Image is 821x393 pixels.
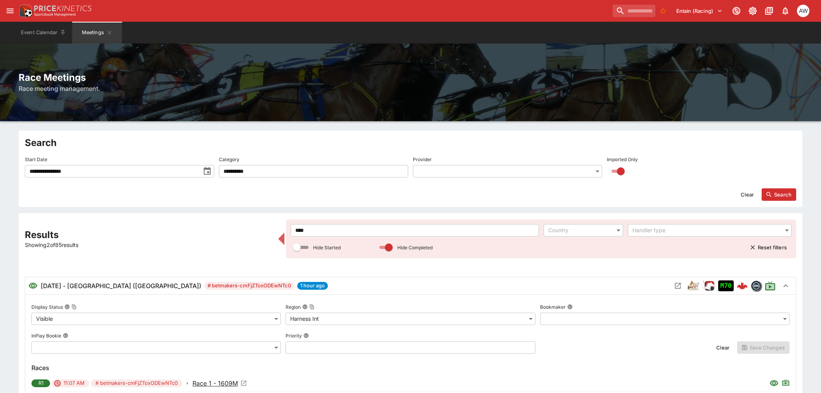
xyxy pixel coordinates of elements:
[71,304,77,310] button: Copy To Clipboard
[286,304,301,310] p: Region
[751,281,761,291] img: betmakers.png
[297,282,328,290] span: 1 hour ago
[672,5,727,17] button: Select Tenant
[91,379,182,387] span: # betmakers-cmFjZToxODEwNTc0
[17,3,33,19] img: PriceKinetics Logo
[204,282,294,290] span: # betmakers-cmFjZToxODEwNTc0
[303,333,309,338] button: Priority
[762,188,796,201] button: Search
[613,5,655,17] input: search
[687,280,700,292] img: harness_racing.png
[762,4,776,18] button: Documentation
[746,4,760,18] button: Toggle light/dark mode
[413,156,432,163] p: Provider
[28,281,38,290] svg: Visible
[41,281,201,290] h6: [DATE] - [GEOGRAPHIC_DATA] ([GEOGRAPHIC_DATA])
[778,4,792,18] button: Notifications
[745,241,792,254] button: Reset filters
[72,22,122,43] button: Meetings
[309,304,315,310] button: Copy To Clipboard
[59,379,89,387] span: 11:07 AM
[34,13,76,16] img: Sportsbook Management
[797,5,809,17] div: Amanda Whitta
[567,304,573,310] button: Bookmaker
[737,280,748,291] img: logo-cerberus--red.svg
[19,71,802,83] h2: Race Meetings
[782,379,790,386] svg: Live
[687,280,700,292] div: harness_racing
[3,4,17,18] button: open drawer
[25,156,47,163] p: Start Date
[200,164,214,178] button: toggle date time picker
[31,304,63,310] p: Display Status
[765,280,776,291] svg: Live
[219,156,239,163] p: Category
[31,332,61,339] p: InPlay Bookie
[192,379,238,388] p: Race 1 - 1609M
[703,280,715,292] div: ParallelRacing Handler
[712,341,734,354] button: Clear
[795,2,812,19] button: Amanda Whitta
[313,244,341,251] p: Hide Started
[672,280,684,292] button: Open Meeting
[540,304,566,310] p: Bookmaker
[751,280,762,291] div: betmakers
[548,226,611,234] div: Country
[302,304,308,310] button: RegionCopy To Clipboard
[25,137,796,149] h2: Search
[657,5,669,17] button: No Bookmarks
[729,4,743,18] button: Connected to PK
[19,84,802,93] h6: Race meeting management.
[718,280,734,291] div: Imported to Jetbet as OPEN
[286,313,535,325] div: Harness Int
[397,244,433,251] p: Hide Completed
[769,379,779,388] svg: Visible
[703,280,715,292] img: racing.png
[16,22,71,43] button: Event Calendar
[34,5,92,11] img: PriceKinetics
[607,156,638,163] p: Imported Only
[34,379,48,387] span: R1
[63,333,68,338] button: InPlay Bookie
[25,241,274,249] p: Showing 2 of 85 results
[192,379,247,388] a: Open Event
[632,226,779,234] div: Handler type
[736,188,759,201] button: Clear
[31,363,790,372] h6: Races
[286,332,302,339] p: Priority
[25,229,274,241] h2: Results
[64,304,70,310] button: Display StatusCopy To Clipboard
[31,313,281,325] div: Visible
